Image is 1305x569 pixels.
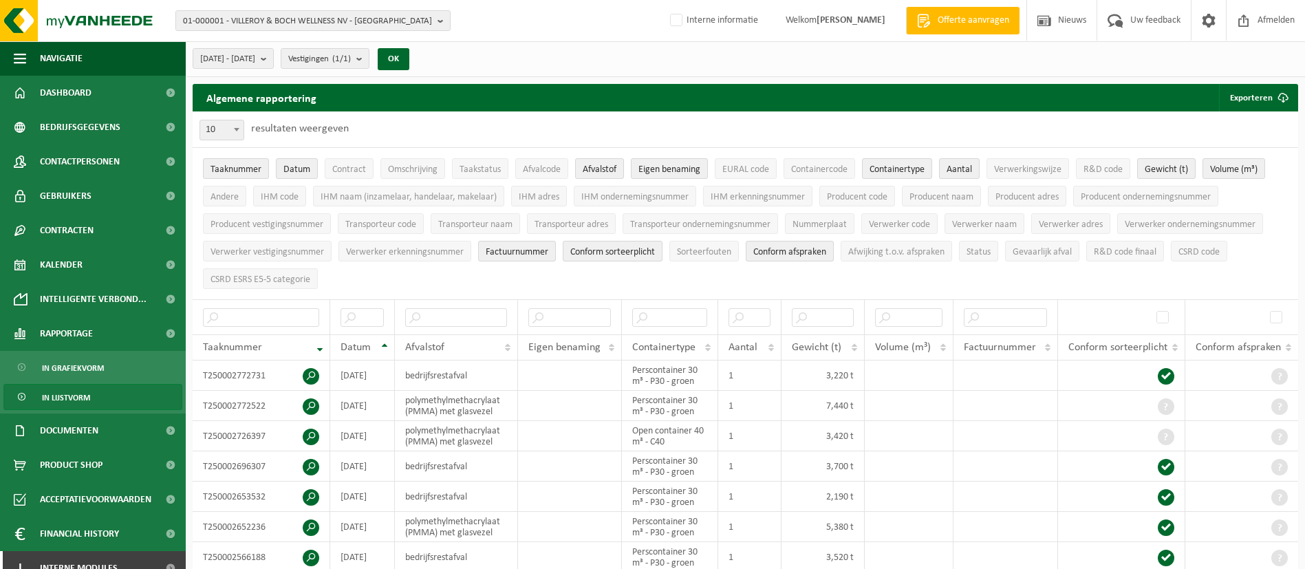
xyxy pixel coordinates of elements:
span: Omschrijving [388,164,438,175]
td: T250002726397 [193,421,330,451]
label: resultaten weergeven [251,123,349,134]
span: R&D code [1083,164,1123,175]
button: R&D codeR&amp;D code: Activate to sort [1076,158,1130,179]
span: Afvalcode [523,164,561,175]
span: Conform afspraken [1196,342,1281,353]
td: T250002653532 [193,482,330,512]
button: Verwerker vestigingsnummerVerwerker vestigingsnummer: Activate to sort [203,241,332,261]
td: 3,220 t [781,361,865,391]
button: IHM erkenningsnummerIHM erkenningsnummer: Activate to sort [703,186,812,206]
button: ContractContract: Activate to sort [325,158,374,179]
a: In grafiekvorm [3,354,182,380]
td: [DATE] [330,512,395,542]
span: Verwerker vestigingsnummer [211,247,324,257]
span: Dashboard [40,76,91,110]
button: Transporteur adresTransporteur adres: Activate to sort [527,213,616,234]
span: Verwerker code [869,219,930,230]
button: Verwerker naamVerwerker naam: Activate to sort [945,213,1024,234]
span: Verwerker erkenningsnummer [346,247,464,257]
button: IHM ondernemingsnummerIHM ondernemingsnummer: Activate to sort [574,186,696,206]
td: T250002696307 [193,451,330,482]
td: [DATE] [330,482,395,512]
span: Factuurnummer [486,247,548,257]
span: IHM ondernemingsnummer [581,192,689,202]
span: Producent ondernemingsnummer [1081,192,1211,202]
span: Andere [211,192,239,202]
td: T250002652236 [193,512,330,542]
span: IHM naam (inzamelaar, handelaar, makelaar) [321,192,497,202]
td: 3,420 t [781,421,865,451]
button: Producent codeProducent code: Activate to sort [819,186,895,206]
button: Gewicht (t)Gewicht (t): Activate to sort [1137,158,1196,179]
span: Offerte aanvragen [934,14,1013,28]
span: Sorteerfouten [677,247,731,257]
button: ContainertypeContainertype: Activate to sort [862,158,932,179]
span: Contract [332,164,366,175]
td: 7,440 t [781,391,865,421]
span: Verwerker naam [952,219,1017,230]
button: Vestigingen(1/1) [281,48,369,69]
span: Volume (m³) [875,342,931,353]
button: Conform sorteerplicht : Activate to sort [563,241,662,261]
td: bedrijfsrestafval [395,451,518,482]
td: 3,700 t [781,451,865,482]
button: EURAL codeEURAL code: Activate to sort [715,158,777,179]
span: Transporteur adres [535,219,608,230]
span: Afvalstof [583,164,616,175]
button: Verwerker erkenningsnummerVerwerker erkenningsnummer: Activate to sort [338,241,471,261]
span: Containertype [870,164,925,175]
button: AantalAantal: Activate to sort [939,158,980,179]
span: Afwijking t.o.v. afspraken [848,247,945,257]
h2: Algemene rapportering [193,84,330,111]
span: Product Shop [40,448,103,482]
td: 1 [718,512,781,542]
span: CSRD code [1178,247,1220,257]
span: 01-000001 - VILLEROY & BOCH WELLNESS NV - [GEOGRAPHIC_DATA] [183,11,432,32]
button: Producent vestigingsnummerProducent vestigingsnummer: Activate to sort [203,213,331,234]
button: IHM codeIHM code: Activate to sort [253,186,306,206]
button: FactuurnummerFactuurnummer: Activate to sort [478,241,556,261]
span: Acceptatievoorwaarden [40,482,151,517]
count: (1/1) [332,54,351,63]
span: Nummerplaat [792,219,847,230]
span: Transporteur naam [438,219,513,230]
span: Verwerker adres [1039,219,1103,230]
button: SorteerfoutenSorteerfouten: Activate to sort [669,241,739,261]
td: Perscontainer 30 m³ - P30 - groen [622,451,718,482]
span: Intelligente verbond... [40,282,147,316]
button: ContainercodeContainercode: Activate to sort [784,158,855,179]
button: 01-000001 - VILLEROY & BOCH WELLNESS NV - [GEOGRAPHIC_DATA] [175,10,451,31]
button: OmschrijvingOmschrijving: Activate to sort [380,158,445,179]
span: Aantal [947,164,972,175]
span: Rapportage [40,316,93,351]
span: Gevaarlijk afval [1013,247,1072,257]
span: Datum [341,342,371,353]
button: Conform afspraken : Activate to sort [746,241,834,261]
td: Open container 40 m³ - C40 [622,421,718,451]
span: 10 [199,120,244,140]
span: Transporteur ondernemingsnummer [630,219,770,230]
button: VerwerkingswijzeVerwerkingswijze: Activate to sort [986,158,1069,179]
button: Gevaarlijk afval : Activate to sort [1005,241,1079,261]
span: Producent vestigingsnummer [211,219,323,230]
td: 1 [718,391,781,421]
span: Volume (m³) [1210,164,1258,175]
span: Eigen benaming [638,164,700,175]
td: [DATE] [330,361,395,391]
td: Perscontainer 30 m³ - P30 - groen [622,482,718,512]
button: Volume (m³)Volume (m³): Activate to sort [1202,158,1265,179]
span: Taaknummer [203,342,262,353]
button: IHM naam (inzamelaar, handelaar, makelaar)IHM naam (inzamelaar, handelaar, makelaar): Activate to... [313,186,504,206]
button: AfvalcodeAfvalcode: Activate to sort [515,158,568,179]
span: Transporteur code [345,219,416,230]
strong: [PERSON_NAME] [817,15,885,25]
label: Interne informatie [667,10,758,31]
span: Status [967,247,991,257]
td: T250002772522 [193,391,330,421]
td: [DATE] [330,451,395,482]
button: CSRD codeCSRD code: Activate to sort [1171,241,1227,261]
span: Producent code [827,192,887,202]
td: polymethylmethacrylaat (PMMA) met glasvezel [395,391,518,421]
td: Perscontainer 30 m³ - P30 - groen [622,391,718,421]
button: NummerplaatNummerplaat: Activate to sort [785,213,854,234]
